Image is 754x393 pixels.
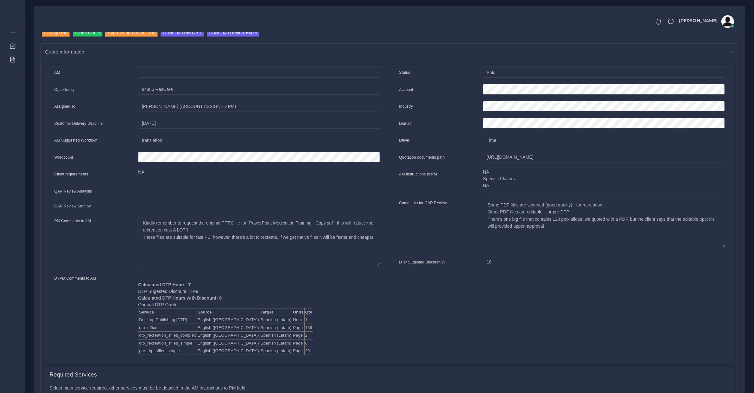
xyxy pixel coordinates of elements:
[45,48,85,55] span: Quote information
[679,18,718,23] span: [PERSON_NAME]
[399,70,410,75] label: Status
[41,44,739,60] div: Quote information
[105,29,158,37] input: Approve non-default PM
[292,339,304,347] td: Page
[138,101,380,112] input: pm
[54,276,96,281] label: DTPM Comments to AM
[260,332,292,339] td: Spanish (Latam)
[260,347,292,355] td: Spanish (Latam)
[399,171,437,177] label: AM instructions to PM
[54,70,60,75] label: AM
[292,324,304,332] td: Page
[399,137,410,143] label: Driver
[399,121,413,126] label: Domain
[304,324,313,332] td: 156
[197,347,260,355] td: English ([GEOGRAPHIC_DATA])
[54,171,88,177] label: Client requirements
[260,316,292,324] td: Spanish (Latam)
[54,218,91,224] label: PM Comments to AM
[54,87,75,92] label: Opportunity
[399,104,413,109] label: Industry
[676,15,736,28] a: [PERSON_NAME]avatar
[399,155,445,160] label: Quotation documents path
[54,137,97,143] label: AM Suggested Workflow
[54,104,76,109] label: Assigned To
[292,332,304,339] td: Page
[197,308,260,316] th: Source
[54,203,91,209] label: QAR Review Sent by
[260,308,292,316] th: Target
[260,339,292,347] td: Spanish (Latam)
[138,316,197,324] td: Desktop Publishing [DTP]
[399,200,447,206] label: Comments for QAR Review
[399,87,413,92] label: Account
[54,188,92,194] label: QAR Review Analysis
[54,155,73,160] label: Wordcount
[399,259,445,265] label: DTP Sugested Discount %
[304,332,313,339] td: 2
[50,385,730,391] p: Select main service required, other services must be be detailed in the AM instructions to PM field.
[721,15,734,28] img: avatar
[292,316,304,324] td: Hour
[304,339,313,347] td: 6
[138,347,197,355] td: pre_dtp_sfiles_simple
[42,29,70,37] input: Change PM
[161,29,204,37] input: Download PM QAR
[138,282,191,287] b: Calculated DTP Hours: 7
[260,324,292,332] td: Spanish (Latam)
[138,216,380,266] textarea: Kindly remember to request the original PPTX file for "PowerPoint Medication Training - Copy.pdf"...
[73,29,103,37] input: Clone Quote
[197,324,260,332] td: English ([GEOGRAPHIC_DATA])
[483,198,725,248] textarea: Some PDF files are scanned (good quality) - for recreation Other PDF files are editable - for pre...
[304,308,313,316] th: Qty
[138,308,197,316] th: Service
[207,29,259,37] input: Download Review Excel
[197,332,260,339] td: English ([GEOGRAPHIC_DATA])
[292,308,304,316] th: Units
[54,121,103,126] label: Customer Delivery Deadline
[138,295,222,301] b: Calculated DTP Hours with Discount: 6
[304,347,313,355] td: 20
[197,339,260,347] td: English ([GEOGRAPHIC_DATA])
[138,169,380,175] p: NA
[138,339,197,347] td: dtp_recreation_sfiles_simple
[138,332,197,339] td: dtp_recreation_sfiles_complex
[304,316,313,324] td: 1
[138,324,197,332] td: dtp_office
[133,275,385,355] div: DTP Sugested Discount: 10% Original DTP Quote:
[292,347,304,355] td: Page
[197,316,260,324] td: English ([GEOGRAPHIC_DATA])
[50,371,97,378] h4: Required Services
[483,169,725,189] p: NA Specific Flavors: NA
